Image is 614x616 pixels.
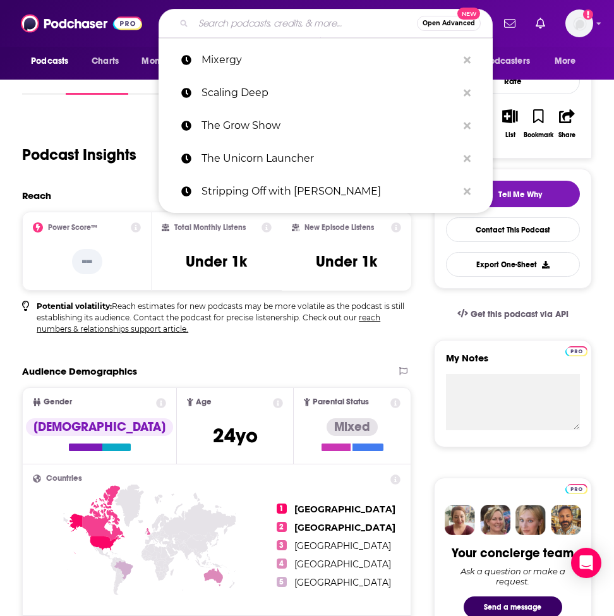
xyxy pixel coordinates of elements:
[304,223,374,232] h2: New Episode Listens
[31,52,68,70] span: Podcasts
[497,101,523,147] button: List
[26,418,173,436] div: [DEMOGRAPHIC_DATA]
[446,352,580,374] label: My Notes
[531,13,550,34] a: Show notifications dropdown
[327,418,378,436] div: Mixed
[37,301,411,335] p: Reach estimates for new podcasts may be more volatile as the podcast is still establishing its au...
[446,252,580,277] button: Export One-Sheet
[565,484,587,494] img: Podchaser Pro
[565,346,587,356] img: Podchaser Pro
[22,190,51,202] h2: Reach
[21,11,142,35] img: Podchaser - Follow, Share and Rate Podcasts
[294,559,391,570] a: [GEOGRAPHIC_DATA]
[193,13,417,33] input: Search podcasts, credits, & more...
[213,423,258,448] span: 24 yo
[22,49,85,73] button: open menu
[22,66,51,95] a: About
[92,52,119,70] span: Charts
[66,66,128,95] a: InsightsPodchaser Pro
[554,101,580,147] button: Share
[277,504,287,514] span: 1
[446,566,580,586] div: Ask a question or make a request.
[294,522,395,533] a: [GEOGRAPHIC_DATA]
[277,522,287,532] span: 2
[159,175,493,208] a: Stripping Off with [PERSON_NAME]
[141,52,186,70] span: Monitoring
[159,109,493,142] a: The Grow Show
[143,66,201,95] a: Episodes71
[22,145,136,164] h1: Podcast Insights
[446,217,580,242] a: Contact This Podcast
[159,142,493,175] a: The Unicorn Launcher
[480,505,510,535] img: Barbara Profile
[37,301,112,311] b: Potential volatility:
[551,505,581,535] img: Jon Profile
[72,249,102,274] p: --
[447,299,579,330] a: Get this podcast via API
[571,548,601,578] div: Open Intercom Messenger
[48,223,97,232] h2: Power Score™
[196,398,212,406] span: Age
[583,9,593,20] svg: Add a profile image
[22,365,137,377] h2: Audience Demographics
[159,9,493,38] div: Search podcasts, credits, & more...
[452,545,574,561] div: Your concierge team
[417,16,481,31] button: Open AdvancedNew
[505,131,515,139] div: List
[523,101,554,147] button: Bookmark
[565,9,593,37] button: Show profile menu
[277,540,287,550] span: 3
[44,398,72,406] span: Gender
[499,13,521,34] a: Show notifications dropdown
[294,504,395,515] a: [GEOGRAPHIC_DATA]
[202,109,457,142] p: The Grow Show
[26,418,173,451] a: [DEMOGRAPHIC_DATA]
[159,44,493,76] a: Mixergy
[83,49,126,73] a: Charts
[524,131,553,139] div: Bookmark
[457,8,480,20] span: New
[316,252,377,271] h3: Under 1k
[515,505,546,535] img: Jules Profile
[322,418,383,451] a: Mixed
[471,309,569,320] span: Get this podcast via API
[546,49,592,73] button: open menu
[565,344,587,356] a: Pro website
[469,52,530,70] span: For Podcasters
[202,142,457,175] p: The Unicorn Launcher
[277,559,287,569] span: 4
[202,44,457,76] p: Mixergy
[277,577,287,587] span: 5
[565,9,593,37] span: Logged in as Society22
[565,482,587,494] a: Pro website
[213,430,258,446] a: 24yo
[423,20,475,27] span: Open Advanced
[294,540,391,552] a: [GEOGRAPHIC_DATA]
[461,49,548,73] button: open menu
[159,76,493,109] a: Scaling Deep
[294,577,391,588] a: [GEOGRAPHIC_DATA]
[202,76,457,109] p: Scaling Deep
[313,398,369,406] span: Parental Status
[446,181,580,207] button: tell me why sparkleTell Me Why
[555,52,576,70] span: More
[46,474,82,483] span: Countries
[186,252,247,271] h3: Under 1k
[565,9,593,37] img: User Profile
[446,68,580,94] div: Rate
[445,505,475,535] img: Sydney Profile
[174,223,246,232] h2: Total Monthly Listens
[558,131,575,139] div: Share
[133,49,203,73] button: open menu
[498,190,542,200] span: Tell Me Why
[202,175,457,208] p: Stripping Off with Matt Haycox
